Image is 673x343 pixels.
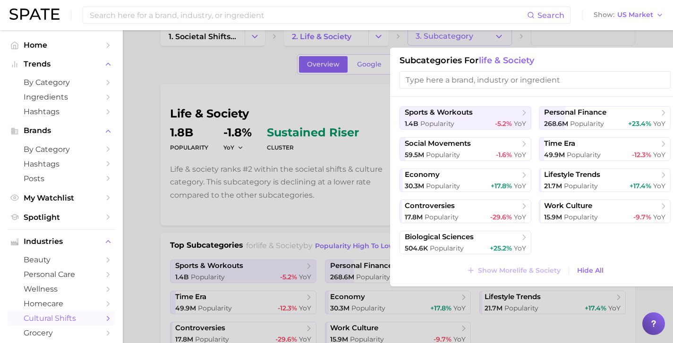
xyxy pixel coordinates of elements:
span: cultural shifts [24,314,99,323]
span: beauty [24,255,99,264]
span: personal finance [544,108,606,117]
span: by Category [24,78,99,87]
button: time era49.9m Popularity-12.3% YoY [539,137,671,161]
span: by Category [24,145,99,154]
button: personal finance268.6m Popularity+23.4% YoY [539,106,671,130]
a: Spotlight [8,210,115,225]
button: work culture15.9m Popularity-9.7% YoY [539,200,671,223]
a: by Category [8,75,115,90]
span: +25.2% [490,244,512,252]
span: Hashtags [24,159,99,168]
span: -12.3% [632,151,651,159]
a: grocery [8,326,115,340]
a: by Category [8,142,115,157]
span: Popularity [426,182,460,190]
span: time era [544,139,575,148]
span: Posts [24,174,99,183]
span: Hide All [577,267,604,275]
button: social movements59.5m Popularity-1.6% YoY [400,137,531,161]
span: controversies [405,201,455,210]
span: YoY [514,182,526,190]
span: YoY [653,213,665,221]
button: biological sciences504.6k Popularity+25.2% YoY [400,231,531,254]
span: Search [537,11,564,20]
span: wellness [24,284,99,293]
span: -29.6% [490,213,512,221]
span: Industries [24,237,99,246]
span: work culture [544,201,592,210]
button: Hide All [575,264,606,277]
a: cultural shifts [8,311,115,326]
span: YoY [514,151,526,159]
a: Home [8,38,115,52]
span: US Market [617,12,653,17]
button: controversies17.8m Popularity-29.6% YoY [400,200,531,223]
span: Show [594,12,614,17]
span: grocery [24,328,99,337]
span: social movements [405,139,471,148]
button: Brands [8,124,115,138]
button: sports & workouts1.4b Popularity-5.2% YoY [400,106,531,130]
a: My Watchlist [8,191,115,205]
span: Home [24,41,99,50]
span: 268.6m [544,119,568,128]
button: lifestyle trends21.7m Popularity+17.4% YoY [539,168,671,192]
span: Spotlight [24,213,99,222]
button: economy30.3m Popularity+17.8% YoY [400,168,531,192]
button: Industries [8,234,115,249]
a: homecare [8,296,115,311]
span: YoY [653,119,665,128]
button: ShowUS Market [591,9,666,21]
span: Brands [24,126,99,135]
span: 30.3m [405,182,424,190]
span: Show More life & society [478,267,561,275]
span: lifestyle trends [544,170,600,179]
span: homecare [24,299,99,308]
span: -5.2% [495,119,512,128]
span: Ingredients [24,92,99,101]
button: Trends [8,57,115,71]
span: Popularity [426,151,460,159]
span: -1.6% [496,151,512,159]
a: Hashtags [8,157,115,171]
span: YoY [653,182,665,190]
a: personal care [8,267,115,282]
span: +17.8% [491,182,512,190]
span: +17.4% [630,182,651,190]
span: My Watchlist [24,193,99,202]
span: 49.9m [544,151,565,159]
img: SPATE [9,8,60,20]
span: Trends [24,60,99,68]
button: Show Morelife & society [464,264,563,277]
span: 59.5m [405,151,424,159]
span: YoY [514,244,526,252]
span: 504.6k [405,244,428,252]
a: Ingredients [8,90,115,104]
span: Popularity [564,182,598,190]
span: +23.4% [628,119,651,128]
h1: Subcategories for [400,55,671,66]
input: Type here a brand, industry or ingredient [400,71,671,89]
a: Hashtags [8,104,115,119]
span: YoY [514,119,526,128]
span: 17.8m [405,213,423,221]
span: Popularity [570,119,604,128]
span: Popularity [430,244,464,252]
span: Hashtags [24,107,99,116]
span: personal care [24,270,99,279]
span: life & society [479,55,534,66]
a: beauty [8,252,115,267]
span: YoY [653,151,665,159]
a: wellness [8,282,115,296]
span: Popularity [564,213,598,221]
span: 21.7m [544,182,562,190]
a: Posts [8,171,115,186]
span: -9.7% [633,213,651,221]
span: biological sciences [405,233,474,242]
span: Popularity [567,151,601,159]
span: 1.4b [405,119,418,128]
span: YoY [514,213,526,221]
span: 15.9m [544,213,562,221]
span: Popularity [420,119,454,128]
span: Popularity [425,213,459,221]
